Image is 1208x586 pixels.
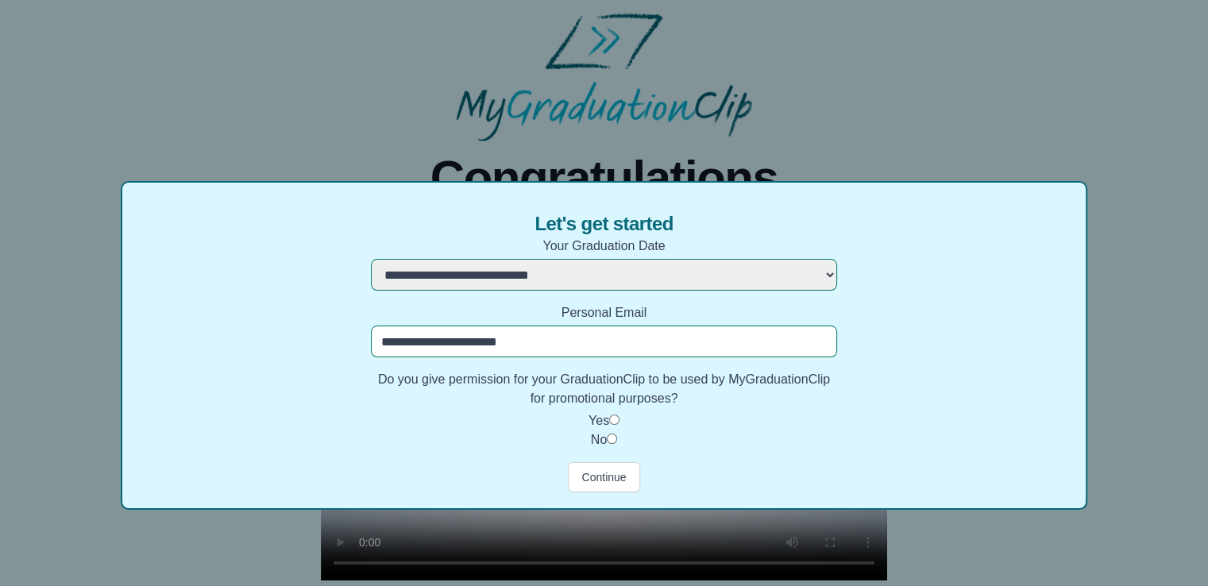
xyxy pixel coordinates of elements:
[591,433,607,446] label: No
[535,211,673,237] span: Let's get started
[371,370,836,408] label: Do you give permission for your GraduationClip to be used by MyGraduationClip for promotional pur...
[589,414,609,427] label: Yes
[371,303,836,322] label: Personal Email
[371,237,836,256] label: Your Graduation Date
[568,462,639,492] button: Continue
